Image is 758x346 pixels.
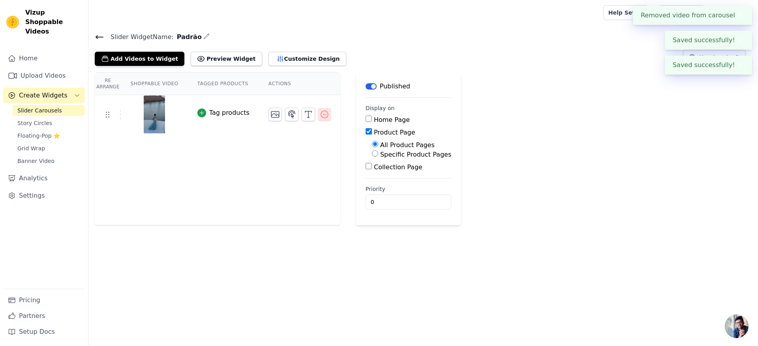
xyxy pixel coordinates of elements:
a: Setup Docs [3,324,85,340]
label: Specific Product Pages [380,151,451,158]
button: F Ferbelle [711,6,752,20]
span: Slider Carousels [17,107,62,114]
span: Grid Wrap [17,144,45,152]
button: How to setup? [683,50,745,65]
p: Ferbelle [723,6,752,20]
div: Removed video from carousel [633,6,752,25]
th: Re Arrange [95,73,121,95]
a: Upload Videos [3,68,85,84]
div: Conversa aberta [725,314,749,338]
button: Close [735,11,744,20]
a: Help Setup [603,5,648,20]
div: Tag products [209,108,250,118]
label: Home Page [374,116,410,123]
label: Product Page [374,129,415,136]
a: Pricing [3,292,85,308]
label: All Product Pages [380,141,435,149]
button: Customize Design [268,52,346,66]
a: Book Demo [659,5,704,20]
span: Create Widgets [19,91,68,100]
button: Tag products [197,108,250,118]
label: Priority [366,185,451,193]
a: Settings [3,188,85,204]
th: Shoppable Video [121,73,188,95]
span: Banner Video [17,157,54,165]
a: Banner Video [13,155,85,166]
span: Vizup Shoppable Videos [25,8,82,36]
th: Tagged Products [188,73,259,95]
a: Partners [3,308,85,324]
span: Slider Widget Name: [104,32,174,42]
p: Published [380,82,410,91]
button: Change Thumbnail [268,108,282,121]
button: Close [735,36,744,45]
a: Floating-Pop ⭐ [13,130,85,141]
a: Home [3,50,85,66]
button: Create Widgets [3,88,85,103]
img: Vizup [6,16,19,28]
button: Preview Widget [191,52,262,66]
a: Grid Wrap [13,143,85,154]
a: How to setup? [683,55,745,63]
a: Analytics [3,170,85,186]
div: Saved successfully! [665,31,752,50]
th: Actions [259,73,340,95]
label: Collection Page [374,163,422,171]
legend: Display on [366,104,395,112]
button: Add Videos to Widget [95,52,184,66]
span: Story Circles [17,119,52,127]
div: Edit Name [203,32,210,42]
a: Slider Carousels [13,105,85,116]
span: Padrão [174,32,202,42]
span: Floating-Pop ⭐ [17,132,60,140]
div: Saved successfully! [665,56,752,75]
a: Story Circles [13,118,85,129]
button: Close [735,60,744,70]
img: vizup-images-3a5d.jpg [143,95,165,133]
